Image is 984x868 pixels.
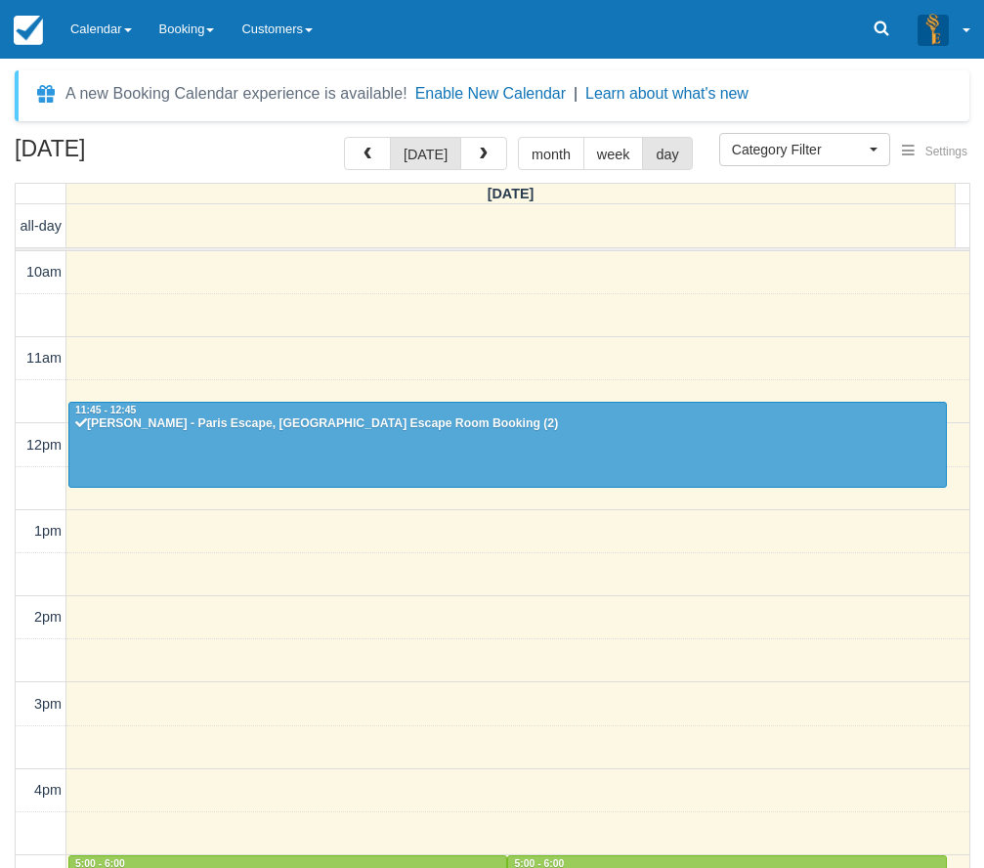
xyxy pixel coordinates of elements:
[890,138,979,166] button: Settings
[642,137,692,170] button: day
[75,405,136,415] span: 11:45 - 12:45
[14,16,43,45] img: checkfront-main-nav-mini-logo.png
[719,133,890,166] button: Category Filter
[21,218,62,234] span: all-day
[488,186,535,201] span: [DATE]
[574,85,578,102] span: |
[74,416,941,432] div: [PERSON_NAME] - Paris Escape, [GEOGRAPHIC_DATA] Escape Room Booking (2)
[732,140,865,159] span: Category Filter
[26,264,62,280] span: 10am
[34,609,62,625] span: 2pm
[65,82,407,106] div: A new Booking Calendar experience is available!
[34,523,62,539] span: 1pm
[15,137,262,173] h2: [DATE]
[26,350,62,366] span: 11am
[415,84,566,104] button: Enable New Calendar
[583,137,644,170] button: week
[925,145,967,158] span: Settings
[34,696,62,712] span: 3pm
[68,402,947,488] a: 11:45 - 12:45[PERSON_NAME] - Paris Escape, [GEOGRAPHIC_DATA] Escape Room Booking (2)
[918,14,949,45] img: A3
[518,137,584,170] button: month
[34,782,62,798] span: 4pm
[585,85,749,102] a: Learn about what's new
[26,437,62,453] span: 12pm
[390,137,461,170] button: [DATE]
